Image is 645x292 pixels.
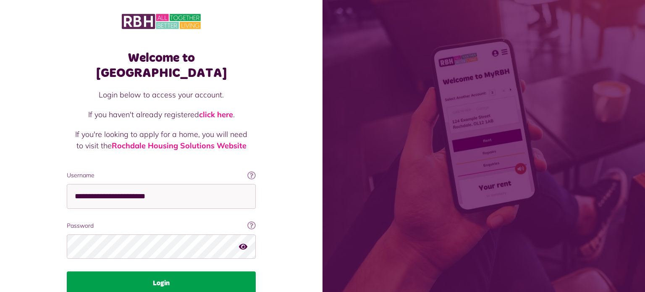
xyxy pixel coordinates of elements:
p: Login below to access your account. [75,89,247,100]
p: If you haven't already registered . [75,109,247,120]
img: MyRBH [122,13,201,30]
h1: Welcome to [GEOGRAPHIC_DATA] [67,50,256,81]
label: Password [67,221,256,230]
p: If you're looking to apply for a home, you will need to visit the [75,129,247,151]
label: Username [67,171,256,180]
a: click here [199,110,233,119]
a: Rochdale Housing Solutions Website [112,141,246,150]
